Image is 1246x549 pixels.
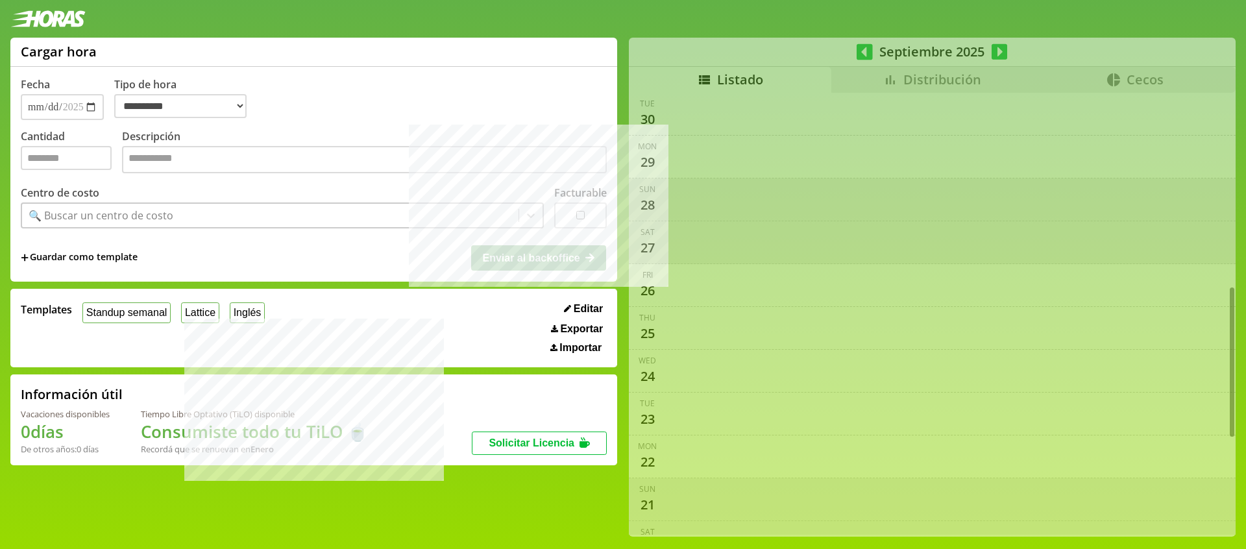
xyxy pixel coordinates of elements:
div: Tiempo Libre Optativo (TiLO) disponible [141,408,368,420]
label: Cantidad [21,129,122,177]
span: Templates [21,302,72,317]
button: Solicitar Licencia [472,432,607,455]
h1: Consumiste todo tu TiLO 🍵 [141,420,368,443]
span: Importar [559,342,602,354]
button: Inglés [230,302,265,323]
div: Recordá que se renuevan en [141,443,368,455]
button: Lattice [181,302,219,323]
span: +Guardar como template [21,250,138,265]
button: Editar [560,302,607,315]
input: Cantidad [21,146,112,170]
span: Exportar [560,323,603,335]
label: Descripción [122,129,607,177]
button: Standup semanal [82,302,171,323]
label: Facturable [554,186,607,200]
span: Editar [574,303,603,315]
label: Fecha [21,77,50,91]
img: logotipo [10,10,86,27]
label: Tipo de hora [114,77,257,120]
span: Solicitar Licencia [489,437,574,448]
span: + [21,250,29,265]
label: Centro de costo [21,186,99,200]
div: Vacaciones disponibles [21,408,110,420]
b: Enero [250,443,274,455]
div: De otros años: 0 días [21,443,110,455]
textarea: Descripción [122,146,607,173]
h1: Cargar hora [21,43,97,60]
button: Exportar [547,323,607,335]
h1: 0 días [21,420,110,443]
select: Tipo de hora [114,94,247,118]
h2: Información útil [21,385,123,403]
div: 🔍 Buscar un centro de costo [29,208,173,223]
